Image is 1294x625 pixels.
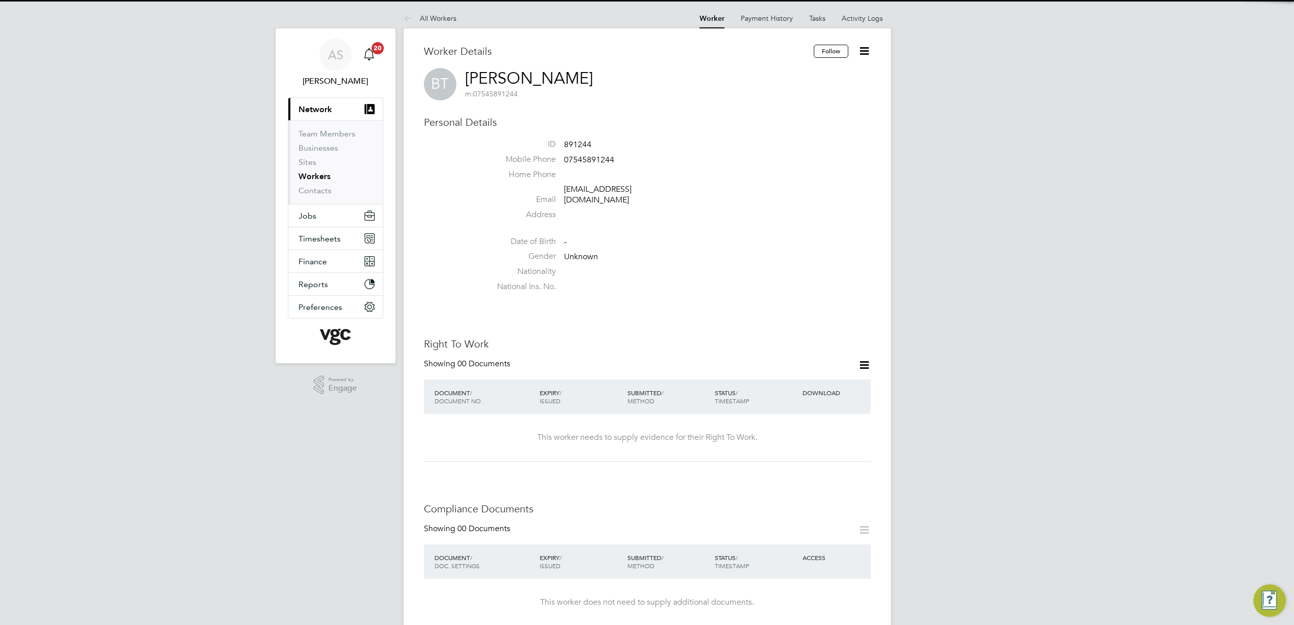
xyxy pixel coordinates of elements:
[800,384,870,402] div: DOWNLOAD
[288,296,383,318] button: Preferences
[276,28,395,363] nav: Main navigation
[559,553,561,562] span: /
[298,302,342,312] span: Preferences
[288,98,383,120] button: Network
[564,155,614,165] span: 07545891244
[404,14,456,23] a: All Workers
[564,184,632,205] a: [EMAIL_ADDRESS][DOMAIN_NAME]
[298,143,338,153] a: Businesses
[288,273,383,295] button: Reports
[627,562,654,570] span: METHOD
[661,389,663,397] span: /
[537,384,625,410] div: EXPIRY
[298,257,327,266] span: Finance
[485,169,556,180] label: Home Phone
[465,89,518,98] span: 07545891244
[298,171,330,181] a: Workers
[424,502,871,515] h3: Compliance Documents
[559,389,561,397] span: /
[712,384,800,410] div: STATUS
[424,524,512,534] div: Showing
[1253,584,1286,617] button: Engage Resource Center
[298,234,341,244] span: Timesheets
[736,389,738,397] span: /
[328,375,357,384] span: Powered by
[288,204,383,227] button: Jobs
[320,329,351,345] img: vgcgroup-logo-retina.png
[424,116,871,129] h3: Personal Details
[540,562,560,570] span: ISSUED
[736,553,738,562] span: /
[627,397,654,405] span: METHOD
[809,14,825,23] a: Tasks
[470,553,472,562] span: /
[372,42,384,54] span: 20
[485,210,556,220] label: Address
[424,359,512,369] div: Showing
[625,548,713,575] div: SUBMITTED
[485,251,556,262] label: Gender
[465,68,593,88] a: [PERSON_NAME]
[457,524,510,534] span: 00 Documents
[470,389,472,397] span: /
[537,548,625,575] div: EXPIRY
[564,140,591,150] span: 891244
[564,237,567,247] span: -
[314,375,357,395] a: Powered byEngage
[741,14,793,23] a: Payment History
[485,282,556,292] label: National Ins. No.
[359,39,379,71] a: 20
[298,211,316,221] span: Jobs
[288,120,383,204] div: Network
[715,397,749,405] span: TIMESTAMP
[298,186,331,195] a: Contacts
[328,384,357,393] span: Engage
[328,48,343,61] span: AS
[800,548,870,567] div: ACCESS
[485,266,556,277] label: Nationality
[424,337,871,351] h3: Right To Work
[661,553,663,562] span: /
[424,45,814,58] h3: Worker Details
[435,562,480,570] span: DOC. SETTINGS
[700,14,724,23] a: Worker
[434,597,860,608] div: This worker does not need to supply additional documents.
[288,39,383,87] a: AS[PERSON_NAME]
[435,397,482,405] span: DOCUMENT NO.
[432,384,537,410] div: DOCUMENT
[288,75,383,87] span: Anna Slavova
[842,14,883,23] a: Activity Logs
[485,139,556,150] label: ID
[625,384,713,410] div: SUBMITTED
[712,548,800,575] div: STATUS
[288,227,383,250] button: Timesheets
[715,562,749,570] span: TIMESTAMP
[298,280,328,289] span: Reports
[457,359,510,369] span: 00 Documents
[540,397,560,405] span: ISSUED
[288,250,383,272] button: Finance
[298,105,332,114] span: Network
[288,329,383,345] a: Go to home page
[424,68,456,100] span: BT
[465,89,473,98] span: m:
[814,45,848,58] button: Follow
[434,432,860,443] div: This worker needs to supply evidence for their Right To Work.
[485,236,556,247] label: Date of Birth
[485,154,556,165] label: Mobile Phone
[485,194,556,205] label: Email
[298,157,316,167] a: Sites
[432,548,537,575] div: DOCUMENT
[564,252,598,262] span: Unknown
[298,129,355,138] a: Team Members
